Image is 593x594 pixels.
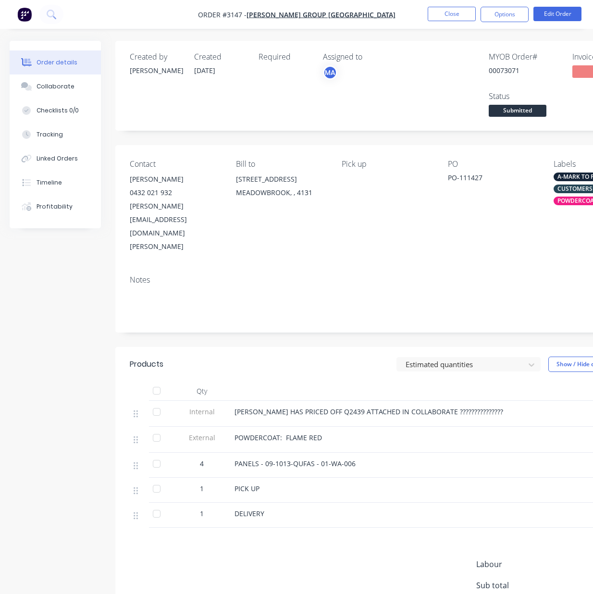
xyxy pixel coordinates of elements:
[247,10,395,19] a: [PERSON_NAME] Group [GEOGRAPHIC_DATA]
[489,52,561,62] div: MYOB Order #
[10,99,101,123] button: Checklists 0/0
[37,154,78,163] div: Linked Orders
[259,52,311,62] div: Required
[37,58,77,67] div: Order details
[130,160,221,169] div: Contact
[200,483,204,494] span: 1
[236,173,327,203] div: [STREET_ADDRESS]MEADOWBROOK, , 4131
[323,65,337,80] button: MA
[17,7,32,22] img: Factory
[130,359,163,370] div: Products
[177,407,227,417] span: Internal
[489,92,561,101] div: Status
[37,202,73,211] div: Profitability
[10,147,101,171] button: Linked Orders
[448,173,539,186] div: PO-111427
[37,106,79,115] div: Checklists 0/0
[10,171,101,195] button: Timeline
[194,66,215,75] span: [DATE]
[130,186,221,199] div: 0432 021 932
[130,199,221,253] div: [PERSON_NAME][EMAIL_ADDRESS][DOMAIN_NAME][PERSON_NAME]
[342,160,432,169] div: Pick up
[428,7,476,21] button: Close
[236,186,327,199] div: MEADOWBROOK, , 4131
[10,195,101,219] button: Profitability
[198,10,247,19] span: Order #3147 -
[130,173,221,186] div: [PERSON_NAME]
[235,509,264,518] span: DELIVERY
[236,160,327,169] div: Bill to
[481,7,529,22] button: Options
[235,459,356,468] span: PANELS - 09-1013-QUFAS - 01-WA-006
[194,52,247,62] div: Created
[173,382,231,401] div: Qty
[37,82,74,91] div: Collaborate
[37,130,63,139] div: Tracking
[10,123,101,147] button: Tracking
[323,52,419,62] div: Assigned to
[489,105,546,119] button: Submitted
[533,7,581,21] button: Edit Order
[476,558,562,570] span: Labour
[37,178,62,187] div: Timeline
[448,160,539,169] div: PO
[10,50,101,74] button: Order details
[489,105,546,117] span: Submitted
[200,458,204,469] span: 4
[476,580,562,591] span: Sub total
[235,433,322,442] span: POWDERCOAT: FLAME RED
[236,173,327,186] div: [STREET_ADDRESS]
[10,74,101,99] button: Collaborate
[235,407,503,416] span: [PERSON_NAME] HAS PRICED OFF Q2439 ATTACHED IN COLLABORATE ???????????????
[130,65,183,75] div: [PERSON_NAME]
[177,433,227,443] span: External
[489,65,561,75] div: 00073071
[130,173,221,253] div: [PERSON_NAME]0432 021 932[PERSON_NAME][EMAIL_ADDRESS][DOMAIN_NAME][PERSON_NAME]
[235,484,259,493] span: PICK UP
[130,52,183,62] div: Created by
[200,508,204,519] span: 1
